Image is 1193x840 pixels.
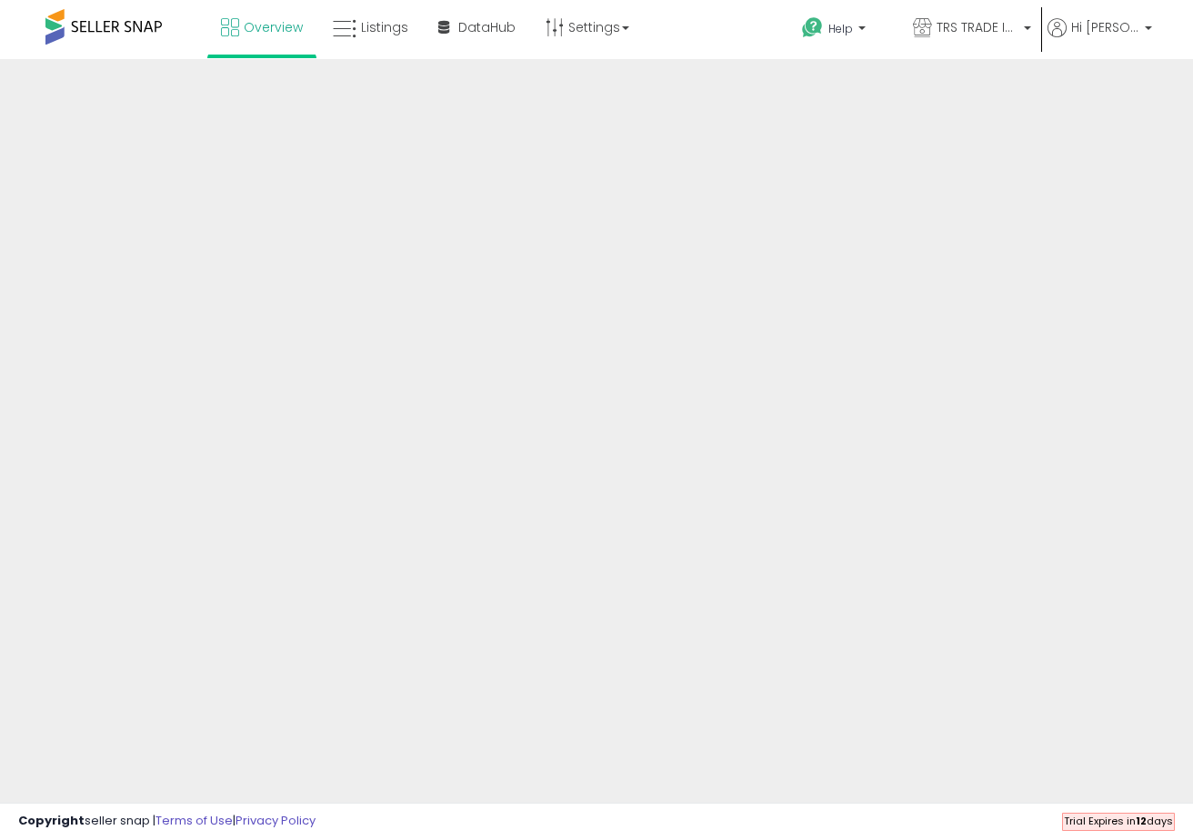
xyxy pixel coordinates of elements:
[1048,18,1152,59] a: Hi [PERSON_NAME]
[18,812,85,829] strong: Copyright
[236,812,316,829] a: Privacy Policy
[801,16,824,39] i: Get Help
[787,3,897,59] a: Help
[18,813,316,830] div: seller snap | |
[458,18,516,36] span: DataHub
[361,18,408,36] span: Listings
[828,21,853,36] span: Help
[1071,18,1139,36] span: Hi [PERSON_NAME]
[155,812,233,829] a: Terms of Use
[244,18,303,36] span: Overview
[937,18,1018,36] span: TRS TRADE INC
